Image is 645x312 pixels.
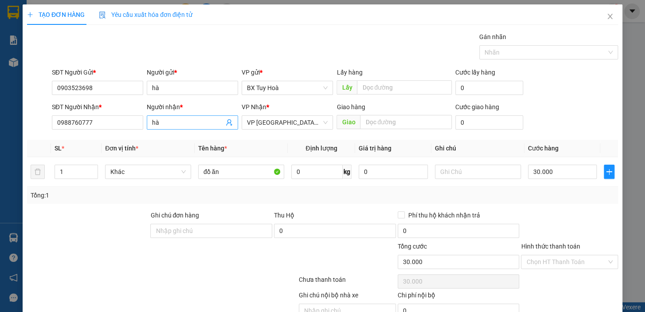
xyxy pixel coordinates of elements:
div: SĐT Người Nhận [52,102,143,112]
span: user-add [226,119,233,126]
div: Tổng: 1 [31,190,250,200]
input: VD: Bàn, Ghế [198,165,284,179]
li: Cúc Tùng Limousine [4,4,129,38]
label: Hình thức thanh toán [521,243,580,250]
span: Phí thu hộ khách nhận trả [405,210,484,220]
img: icon [99,12,106,19]
div: Ghi chú nội bộ nhà xe [299,290,396,304]
span: Lấy hàng [336,69,362,76]
span: Định lượng [305,145,337,152]
input: Cước giao hàng [455,115,523,130]
label: Gán nhãn [479,33,506,40]
div: Chưa thanh toán [298,275,397,290]
span: Khác [110,165,186,178]
span: Lấy [336,80,357,95]
div: Chi phí nội bộ [398,290,520,304]
span: TẠO ĐƠN HÀNG [27,11,85,18]
span: VP Nha Trang xe Limousine [247,116,328,129]
button: plus [604,165,614,179]
span: Đơn vị tính [105,145,138,152]
li: VP VP [GEOGRAPHIC_DATA] xe Limousine [61,48,118,77]
span: Giao hàng [336,103,365,111]
button: Close [598,4,622,29]
div: VP gửi [242,67,333,77]
input: 0 [359,165,428,179]
div: Người nhận [147,102,238,112]
span: Giá trị hàng [359,145,391,152]
th: Ghi chú [431,140,524,157]
input: Ghi Chú [435,165,521,179]
span: VP Nhận [242,103,266,111]
span: Yêu cầu xuất hóa đơn điện tử [99,11,192,18]
label: Cước giao hàng [455,103,499,111]
button: delete [31,165,45,179]
span: plus [604,168,614,175]
li: VP BX Tuy Hoà [4,48,61,58]
span: Thu Hộ [274,212,294,219]
span: SL [55,145,62,152]
span: environment [4,59,11,66]
label: Ghi chú đơn hàng [150,212,199,219]
input: Cước lấy hàng [455,81,523,95]
div: SĐT Người Gửi [52,67,143,77]
span: Giao [336,115,360,129]
input: Dọc đường [357,80,452,95]
span: Cước hàng [528,145,559,152]
input: Ghi chú đơn hàng [150,224,272,238]
input: Dọc đường [360,115,452,129]
span: Tổng cước [398,243,427,250]
span: Tên hàng [198,145,227,152]
span: BX Tuy Hoà [247,81,328,95]
span: close [606,13,614,20]
span: plus [27,12,33,18]
div: Người gửi [147,67,238,77]
span: kg [343,165,352,179]
label: Cước lấy hàng [455,69,495,76]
